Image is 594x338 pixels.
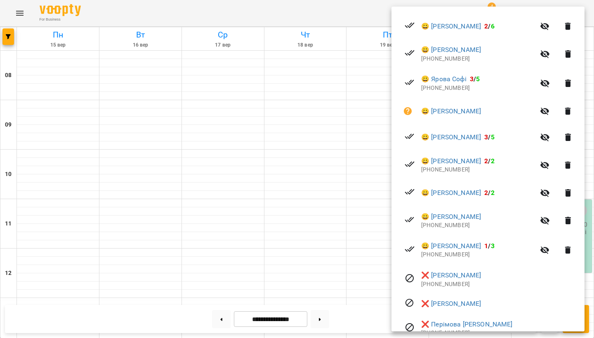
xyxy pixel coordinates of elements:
span: 3 [470,75,474,83]
span: 2 [484,189,488,197]
span: 1 [484,242,488,250]
b: / [484,133,494,141]
span: 2 [484,157,488,165]
a: 😀 Ярова Софі [421,74,467,84]
b: / [484,157,494,165]
svg: Візит сплачено [405,20,415,30]
span: 6 [491,22,495,30]
a: 😀 [PERSON_NAME] [421,241,481,251]
button: Візит ще не сплачено. Додати оплату? [398,101,418,121]
a: 😀 [PERSON_NAME] [421,21,481,31]
a: 😀 [PERSON_NAME] [421,106,481,116]
b: / [484,22,494,30]
a: 😀 [PERSON_NAME] [421,188,481,198]
p: [PHONE_NUMBER] [421,55,535,63]
span: 5 [491,133,495,141]
svg: Візит сплачено [405,244,415,254]
svg: Візит сплачено [405,159,415,169]
svg: Візит сплачено [405,131,415,141]
svg: Візит сплачено [405,77,415,87]
a: ❌ [PERSON_NAME] [421,299,481,309]
a: 😀 [PERSON_NAME] [421,45,481,55]
span: 2 [491,157,495,165]
svg: Візит сплачено [405,215,415,225]
b: / [484,242,494,250]
p: [PHONE_NUMBER] [421,221,535,230]
svg: Візит скасовано [405,298,415,308]
svg: Візит сплачено [405,48,415,58]
span: 5 [476,75,480,83]
a: ❌ Перімова [PERSON_NAME] [421,319,513,329]
p: [PHONE_NUMBER] [421,329,578,337]
p: [PHONE_NUMBER] [421,166,535,174]
p: [PHONE_NUMBER] [421,280,578,289]
b: / [484,189,494,197]
svg: Візит сплачено [405,187,415,197]
span: 2 [484,22,488,30]
span: 3 [491,242,495,250]
a: 😀 [PERSON_NAME] [421,212,481,222]
a: ❌ [PERSON_NAME] [421,270,481,280]
b: / [470,75,480,83]
svg: Візит скасовано [405,273,415,283]
p: [PHONE_NUMBER] [421,84,535,92]
a: 😀 [PERSON_NAME] [421,132,481,142]
a: 😀 [PERSON_NAME] [421,156,481,166]
span: 3 [484,133,488,141]
span: 2 [491,189,495,197]
svg: Візит скасовано [405,322,415,332]
p: [PHONE_NUMBER] [421,251,535,259]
